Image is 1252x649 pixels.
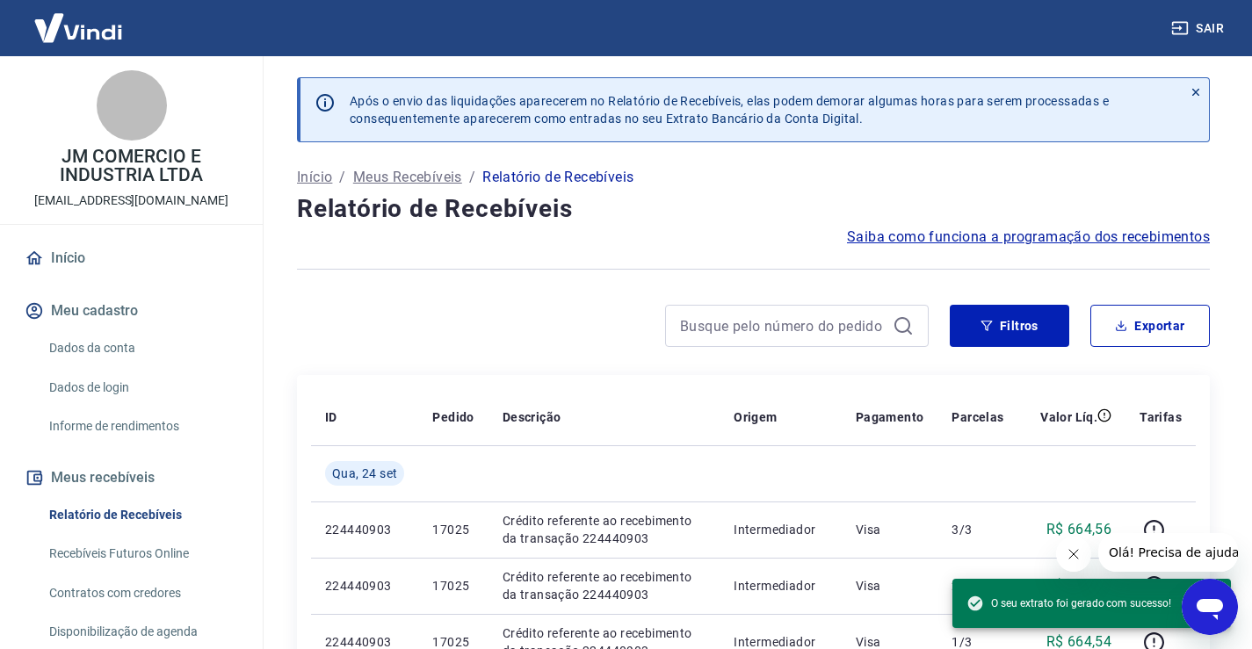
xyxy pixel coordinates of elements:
iframe: Mensagem da empresa [1098,533,1238,572]
p: Visa [856,577,924,595]
span: Qua, 24 set [332,465,397,482]
p: Tarifas [1140,408,1182,426]
button: Exportar [1090,305,1210,347]
p: R$ 664,56 [1046,519,1112,540]
a: Dados da conta [42,330,242,366]
p: [EMAIL_ADDRESS][DOMAIN_NAME] [34,191,228,210]
span: O seu extrato foi gerado com sucesso! [966,595,1171,612]
p: Pedido [432,408,474,426]
input: Busque pelo número do pedido [680,313,886,339]
p: Visa [856,521,924,538]
p: 2/3 [952,577,1003,595]
p: 17025 [432,577,474,595]
a: Recebíveis Futuros Online [42,536,242,572]
p: Após o envio das liquidações aparecerem no Relatório de Recebíveis, elas podem demorar algumas ho... [350,92,1109,127]
a: Meus Recebíveis [353,167,462,188]
p: Intermediador [734,577,828,595]
p: / [469,167,475,188]
iframe: Fechar mensagem [1056,537,1091,572]
p: Relatório de Recebíveis [482,167,633,188]
p: 224440903 [325,521,404,538]
p: ID [325,408,337,426]
span: Olá! Precisa de ajuda? [11,12,148,26]
a: Dados de login [42,370,242,406]
a: Informe de rendimentos [42,408,242,444]
p: Parcelas [952,408,1003,426]
a: Início [297,167,332,188]
p: Valor Líq. [1040,408,1097,426]
h4: Relatório de Recebíveis [297,191,1210,227]
button: Meus recebíveis [21,458,242,497]
p: Descrição [503,408,561,426]
button: Meu cadastro [21,292,242,330]
p: 17025 [432,521,474,538]
button: Sair [1168,12,1231,45]
p: R$ 664,54 [1046,575,1112,596]
p: Pagamento [856,408,924,426]
img: Vindi [21,1,135,54]
p: Intermediador [734,521,828,538]
a: Saiba como funciona a programação dos recebimentos [847,227,1210,248]
p: Crédito referente ao recebimento da transação 224440903 [503,512,706,547]
iframe: Botão para abrir a janela de mensagens [1182,579,1238,635]
a: Relatório de Recebíveis [42,497,242,533]
p: JM COMERCIO E INDUSTRIA LTDA [14,148,249,184]
p: 224440903 [325,577,404,595]
p: Crédito referente ao recebimento da transação 224440903 [503,568,706,603]
a: Contratos com credores [42,575,242,611]
p: / [339,167,345,188]
a: Início [21,239,242,278]
p: Origem [734,408,777,426]
button: Filtros [950,305,1069,347]
p: 3/3 [952,521,1003,538]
